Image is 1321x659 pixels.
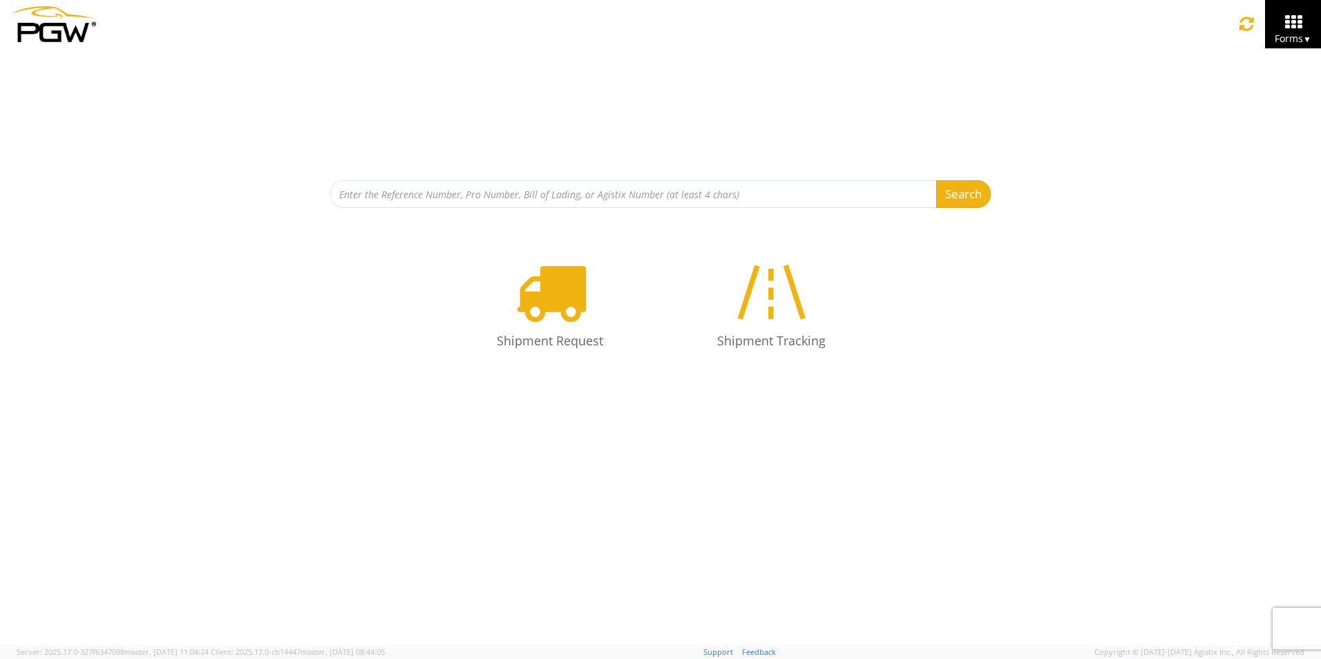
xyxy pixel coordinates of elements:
[667,242,875,369] a: Shipment Tracking
[936,180,991,208] button: Search
[703,647,733,657] a: Support
[1275,32,1311,45] span: Forms
[681,334,861,348] h4: Shipment Tracking
[211,647,385,657] span: Client: 2025.17.0-cb14447
[17,647,209,657] span: Server: 2025.17.0-327f6347098
[460,334,640,348] h4: Shipment Request
[301,647,385,657] span: master, [DATE] 08:44:05
[446,242,654,369] a: Shipment Request
[742,647,776,657] a: Feedback
[1094,647,1304,658] span: Copyright © [DATE]-[DATE] Agistix Inc., All Rights Reserved
[330,180,937,208] input: Enter the Reference Number, Pro Number, Bill of Lading, or Agistix Number (at least 4 chars)
[10,6,96,42] img: pgw-form-logo-1aaa8060b1cc70fad034.png
[1303,33,1311,45] span: ▼
[124,647,209,657] span: master, [DATE] 11:04:24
